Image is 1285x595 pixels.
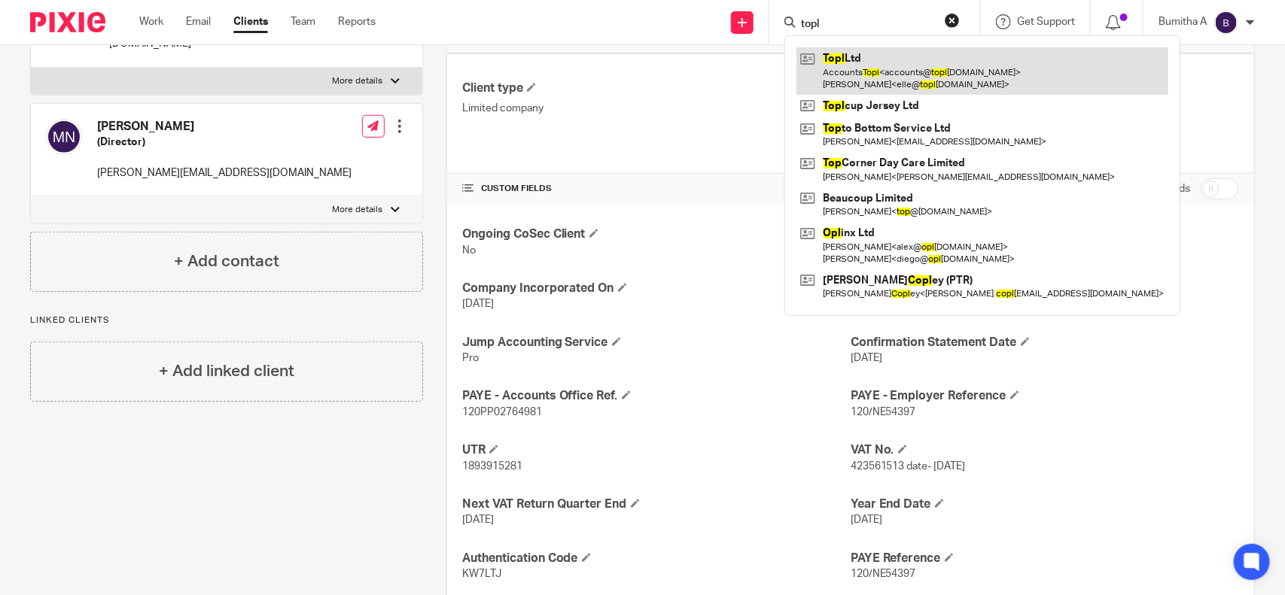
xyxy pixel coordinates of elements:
span: 120PP02764981 [462,407,542,417]
a: Work [139,14,163,29]
h5: (Director) [97,135,352,150]
span: [DATE] [462,515,494,525]
h4: Jump Accounting Service [462,335,851,351]
p: More details [333,75,383,87]
span: 120/NE54397 [851,407,916,417]
h4: [PERSON_NAME] [97,119,352,135]
h4: VAT No. [851,442,1239,458]
h4: PAYE - Accounts Office Ref. [462,388,851,404]
span: 423561513 date- [DATE] [851,461,966,472]
h4: + Add contact [174,250,279,273]
h4: UTR [462,442,851,458]
h4: Ongoing CoSec Client [462,226,851,242]
h4: PAYE Reference [851,551,1239,566]
p: [PERSON_NAME][EMAIL_ADDRESS][DOMAIN_NAME] [97,165,352,181]
h4: Confirmation Statement Date [851,335,1239,351]
a: Email [186,14,211,29]
span: 1893915281 [462,461,522,472]
h4: PAYE - Employer Reference [851,388,1239,404]
p: Linked clients [30,314,423,326]
span: 120/NE54397 [851,569,916,579]
p: Limited company [462,101,851,116]
h4: CUSTOM FIELDS [462,183,851,195]
button: Clear [945,13,960,28]
span: [DATE] [851,353,882,363]
span: Pro [462,353,479,363]
span: [DATE] [462,299,494,309]
a: Team [291,14,315,29]
a: Clients [233,14,268,29]
p: Bumitha A [1159,14,1207,29]
input: Search [799,18,935,32]
h4: Year End Date [851,496,1239,512]
a: Reports [338,14,376,29]
h4: Next VAT Return Quarter End [462,496,851,512]
p: More details [333,204,383,216]
img: Pixie [30,12,105,32]
img: svg%3E [1214,11,1238,35]
img: svg%3E [46,119,82,155]
h4: Client type [462,80,851,96]
span: Get Support [1017,17,1075,27]
span: KW7LTJ [462,569,501,579]
span: No [462,245,476,256]
h4: Company Incorporated On [462,281,851,296]
span: [DATE] [851,515,882,525]
h4: + Add linked client [159,360,294,383]
h4: Authentication Code [462,551,851,566]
